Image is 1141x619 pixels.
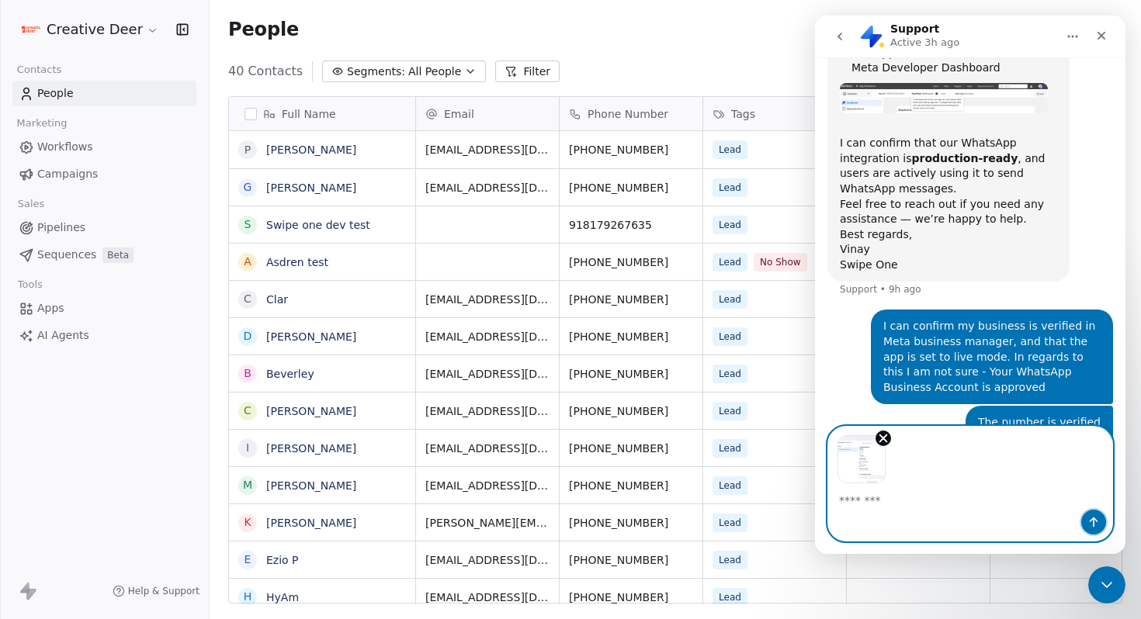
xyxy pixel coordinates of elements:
[228,18,299,41] span: People
[266,256,328,268] a: Asdren test
[444,106,474,122] span: Email
[266,591,299,603] a: HyAm
[37,85,74,102] span: People
[425,403,550,419] span: [EMAIL_ADDRESS][DOMAIN_NAME]
[229,97,415,130] div: Full Name
[61,415,76,431] button: Remove image 1
[713,178,747,197] span: Lead
[266,442,356,455] a: [PERSON_NAME]
[12,161,196,187] a: Campaigns
[347,64,405,80] span: Segments:
[713,402,747,420] span: Lead
[23,420,71,468] img: Image preview 1 of 1
[425,180,550,195] span: [EMAIL_ADDRESS][DOMAIN_NAME]
[19,16,162,43] button: Creative Deer
[569,292,693,307] span: [PHONE_NUMBER]
[713,439,747,458] span: Lead
[12,81,196,106] a: People
[425,478,550,493] span: [EMAIL_ADDRESS][DOMAIN_NAME]
[731,106,755,122] span: Tags
[228,62,303,81] span: 40 Contacts
[244,589,252,605] div: H
[37,247,96,263] span: Sequences
[37,220,85,236] span: Pipelines
[282,106,336,122] span: Full Name
[22,20,40,39] img: Logo%20CD1.pdf%20(1).png
[416,97,559,130] div: Email
[12,390,298,426] div: Asdren says…
[12,134,196,160] a: Workflows
[713,588,747,607] span: Lead
[25,212,242,258] div: Best regards, Vinay Swipe One
[243,477,252,493] div: M
[713,365,747,383] span: Lead
[266,405,356,417] a: [PERSON_NAME]
[244,254,251,270] div: A
[244,216,251,233] div: S
[569,254,693,270] span: [PHONE_NUMBER]
[713,476,747,495] span: Lead
[12,215,196,240] a: Pipelines
[425,292,550,307] span: [EMAIL_ADDRESS][DOMAIN_NAME]
[246,440,249,456] div: I
[12,323,196,348] a: AI Agents
[25,182,242,212] div: Feel free to reach out if you need any assistance — we’re happy to help.
[713,327,747,346] span: Lead
[128,585,199,597] span: Help & Support
[37,300,64,316] span: Apps
[569,329,693,344] span: [PHONE_NUMBER]
[713,140,747,159] span: Lead
[11,192,51,216] span: Sales
[244,142,251,158] div: P
[569,142,693,157] span: [PHONE_NUMBER]
[495,61,560,82] button: Filter
[1088,566,1125,603] iframe: Intercom live chat
[754,253,807,271] span: No Show
[266,330,356,343] a: [PERSON_NAME]
[713,551,747,569] span: Lead
[244,291,251,307] div: C
[151,390,298,424] div: The number is verified
[36,30,242,59] li: The app is set to in the Meta Developer Dashboard
[12,242,196,268] a: SequencesBeta
[588,106,668,122] span: Phone Number
[266,144,356,156] a: [PERSON_NAME]
[266,554,299,566] a: Ezio P
[569,180,693,195] span: [PHONE_NUMBER]
[13,468,297,494] textarea: Message…
[12,296,196,321] a: Apps
[56,294,298,389] div: I can confirm my business is verified in Meta business manager, and that the app is set to live m...
[569,366,693,382] span: [PHONE_NUMBER]
[569,217,693,233] span: 918179267635
[425,142,550,157] span: [EMAIL_ADDRESS][DOMAIN_NAME]
[244,365,251,382] div: B
[266,293,288,306] a: Clar
[713,216,747,234] span: Lead
[425,441,550,456] span: [EMAIL_ADDRESS][DOMAIN_NAME]
[97,137,203,149] b: production-ready
[37,327,89,344] span: AI Agents
[713,514,747,532] span: Lead
[13,411,297,468] div: Image previews
[229,131,416,604] div: grid
[713,290,747,309] span: Lead
[569,478,693,493] span: [PHONE_NUMBER]
[11,273,49,296] span: Tools
[12,294,298,390] div: Asdren says…
[266,182,356,194] a: [PERSON_NAME]
[68,303,286,379] div: I can confirm my business is verified in Meta business manager, and that the app is set to live m...
[10,58,68,81] span: Contacts
[266,368,314,380] a: Beverley
[569,441,693,456] span: [PHONE_NUMBER]
[266,517,356,529] a: [PERSON_NAME]
[37,139,93,155] span: Workflows
[113,585,199,597] a: Help & Support
[425,515,550,531] span: [PERSON_NAME][EMAIL_ADDRESS][DOMAIN_NAME]
[244,514,251,531] div: K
